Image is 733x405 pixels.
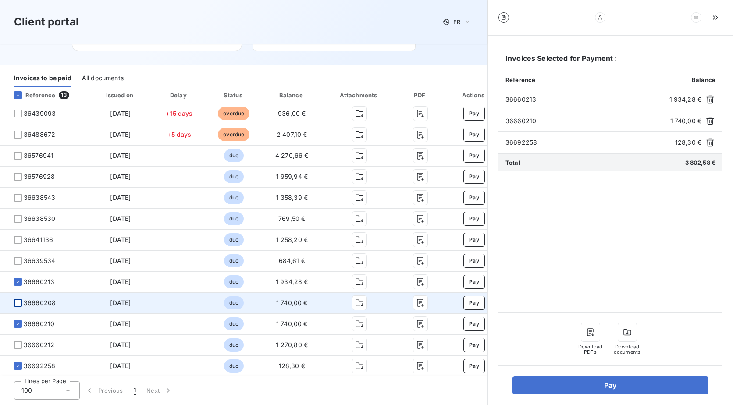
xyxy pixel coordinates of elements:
h6: Invoices Selected for Payment : [498,53,722,71]
div: Actions [446,91,502,99]
span: 36639534 [24,256,55,265]
span: Download documents [610,344,645,355]
span: due [224,296,244,309]
span: 1 740,00 € [276,299,308,306]
span: [DATE] [110,299,131,306]
button: Previous [80,381,128,400]
span: [DATE] [110,236,131,243]
span: 1 740,00 € [670,117,702,125]
span: due [224,149,244,162]
div: Balance [263,91,320,99]
span: 769,50 € [278,215,305,222]
div: Status [208,91,260,99]
span: 2 407,10 € [277,131,307,138]
span: overdue [218,128,249,141]
div: PDF [398,91,442,99]
span: 1 959,94 € [276,173,308,180]
span: FR [453,18,460,25]
span: [DATE] [110,278,131,285]
button: 1 [128,381,141,400]
span: 13 [59,91,69,99]
span: 36660213 [24,277,54,286]
span: 36660210 [505,117,667,125]
span: 1 934,28 € [276,278,308,285]
span: +15 days [166,110,192,117]
span: [DATE] [110,110,131,117]
span: 36660212 [24,341,54,349]
span: [DATE] [110,341,131,348]
span: 36576941 [24,151,53,160]
button: Pay [512,376,708,394]
button: Pay [463,233,485,247]
span: [DATE] [110,320,131,327]
button: Pay [463,296,485,310]
span: 36692258 [505,138,672,147]
button: Pay [463,107,485,121]
div: Reference [7,91,55,99]
button: Next [141,381,178,400]
span: [DATE] [110,362,131,369]
span: 3 802,58 € [685,159,716,166]
span: 1 740,00 € [276,320,308,327]
span: Reference [505,76,535,83]
span: 4 270,66 € [275,152,309,159]
span: 36439093 [24,109,56,118]
span: 1 934,28 € [669,95,702,104]
span: due [224,275,244,288]
button: Pay [463,212,485,226]
button: Pay [463,128,485,142]
span: due [224,191,244,204]
span: 100 [21,386,32,395]
span: +5 days [167,131,191,138]
span: due [224,170,244,183]
span: 1 [134,386,136,395]
span: due [224,254,244,267]
span: due [224,317,244,330]
span: due [224,233,244,246]
button: Pay [463,191,485,205]
span: [DATE] [110,173,131,180]
div: Invoices to be paid [14,69,71,87]
span: [DATE] [110,131,131,138]
span: due [224,212,244,225]
button: Pay [463,359,485,373]
span: overdue [218,107,249,120]
span: 36638543 [24,193,55,202]
span: 36660208 [24,298,56,307]
span: [DATE] [110,257,131,264]
span: Download PDFs [576,344,605,355]
button: Pay [463,254,485,268]
span: 1 258,20 € [276,236,308,243]
div: Issued on [90,91,151,99]
span: 684,61 € [279,257,305,264]
span: 36576928 [24,172,55,181]
div: Delay [154,91,204,99]
span: 36692258 [24,362,55,370]
span: 1 270,80 € [276,341,308,348]
span: 128,30 € [675,138,701,147]
div: All documents [82,69,124,87]
div: Attachments [324,91,395,99]
button: Pay [463,170,485,184]
span: 36660213 [505,95,666,104]
span: 36660210 [24,320,54,328]
button: Pay [463,275,485,289]
span: [DATE] [110,152,131,159]
span: 36638530 [24,214,55,223]
button: Pay [463,317,485,331]
span: due [224,338,244,352]
span: [DATE] [110,215,131,222]
h3: Client portal [14,14,79,30]
span: 36641136 [24,235,53,244]
span: [DATE] [110,194,131,201]
button: Pay [463,149,485,163]
span: due [224,359,244,373]
span: Total [505,159,520,166]
span: 128,30 € [279,362,305,369]
span: 936,00 € [278,110,306,117]
button: Pay [463,338,485,352]
span: 36488672 [24,130,55,139]
span: Balance [692,76,715,83]
span: 1 358,39 € [276,194,308,201]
